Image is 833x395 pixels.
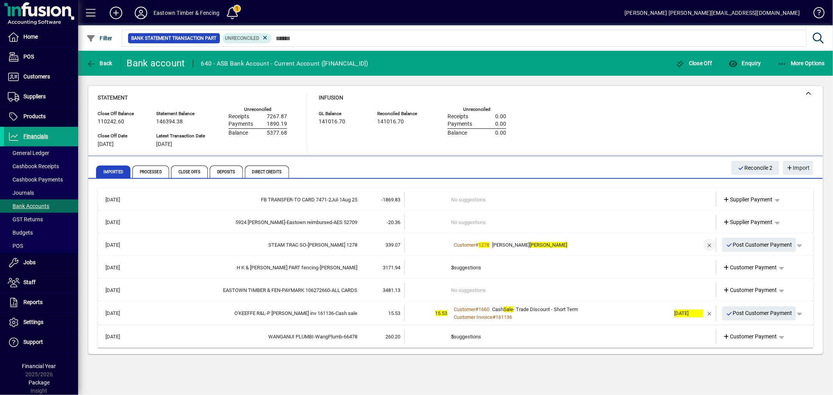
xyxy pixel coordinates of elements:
td: No suggestions [451,192,671,207]
button: Profile [128,6,153,20]
span: Close Offs [171,165,208,178]
span: Jobs [23,259,36,265]
mat-expansion-panel-header: [DATE]WANGANUI PLUMBI-WangPlumb-66478260.205suggestionsCustomer Payment [98,325,813,348]
span: 7267.87 [267,114,287,120]
td: [DATE] [102,283,138,297]
span: Settings [23,319,43,325]
span: Imported [96,165,130,178]
app-page-header-button: Back [78,56,121,70]
span: Back [86,60,112,66]
span: 15.53 [435,310,448,316]
span: Bank Accounts [8,203,49,209]
label: Unreconciled [244,107,271,112]
span: Reconcile 2 [738,162,773,174]
a: Support [4,333,78,352]
span: Customer Payment [723,263,777,272]
div: H K & M L BRINK PART fencing-Hans Brink [138,264,357,272]
span: Receipts [448,114,468,120]
a: Supplier Payment [720,215,776,229]
a: Supplier Payment [720,192,776,206]
span: Products [23,113,46,119]
span: [PERSON_NAME] [492,242,567,248]
td: [DATE] [102,329,138,344]
span: 5377.68 [267,130,287,136]
span: GL Balance [319,111,366,116]
a: Home [4,27,78,47]
span: Filter [86,35,112,41]
em: Sale [504,306,514,312]
span: Customers [23,73,50,80]
span: Cashbook Receipts [8,163,59,169]
span: 339.07 [385,242,400,248]
span: Financials [23,133,48,139]
a: Customer Payment [720,329,780,343]
span: Direct Credits [245,165,289,178]
div: [PERSON_NAME] [PERSON_NAME][EMAIL_ADDRESS][DOMAIN_NAME] [624,7,800,19]
a: Customer#1660 [451,305,492,313]
a: Reports [4,293,78,312]
span: # [476,242,479,248]
div: Bank account [127,57,185,69]
button: Filter [84,31,114,45]
span: Supplier Payment [723,218,773,226]
a: Customer Payment [720,260,780,274]
td: [DATE] [102,237,138,252]
span: 110242.60 [98,119,124,125]
span: 260.20 [385,334,400,340]
span: Budgets [8,230,33,236]
div: 640 - ASB Bank Account - Current Account ([FINANCIAL_ID]) [201,57,368,70]
span: Package [29,379,50,386]
button: Post Customer Payment [722,238,796,252]
a: GST Returns [4,213,78,226]
span: [DATE] [156,141,172,148]
a: Jobs [4,253,78,272]
a: POS [4,47,78,67]
span: Reconciled Balance [377,111,424,116]
span: Deposits [210,165,243,178]
a: General Ledger [4,146,78,160]
b: 3 [451,265,454,270]
span: Close Off Balance [98,111,144,116]
span: Customer [454,306,476,312]
span: Receipts [228,114,249,120]
span: 146394.38 [156,119,183,125]
span: Reports [23,299,43,305]
span: Staff [23,279,36,285]
mat-expansion-panel-header: [DATE]H K & [PERSON_NAME] PART fencing-[PERSON_NAME]3171.943suggestionsCustomer Payment [98,256,813,279]
a: POS [4,239,78,253]
span: Latest Transaction Date [156,133,205,139]
td: [DATE] [102,260,138,275]
span: General Ledger [8,150,49,156]
span: Payments [448,121,472,127]
span: Cash - Trade Discount - Short Term [492,306,578,312]
mat-expansion-panel-header: [DATE]EASTOWN TIMBER & FEN-PAYMARK 106272660-ALL CARDS3481.13No suggestionsCustomer Payment [98,279,813,301]
div: [DATE] [674,310,703,317]
a: Journals [4,186,78,199]
span: 141016.70 [377,119,404,125]
div: FB TRANSFER-TO CARD 7471-2Jul-1Aug [138,196,357,204]
span: [DATE] [98,141,114,148]
span: # [493,314,496,320]
button: Enquiry [726,56,763,70]
label: Unreconciled [463,107,491,112]
em: [PERSON_NAME] [530,242,567,248]
span: 0.00 [495,130,506,136]
div: EASTOWN TIMBER & FEN-PAYMARK 106272660-ALL CARDS [138,286,357,294]
span: Balance [448,130,467,136]
span: Cashbook Payments [8,176,63,183]
span: Balance [228,130,248,136]
span: GST Returns [8,216,43,222]
div: Eastown Timber & Fencing [153,7,219,19]
button: More Options [776,56,827,70]
span: 1890.19 [267,121,287,127]
span: Processed [132,165,169,178]
button: Add [103,6,128,20]
b: 5 [451,334,454,340]
mat-expansion-panel-header: [DATE]O'KEEFFE R&L-P [PERSON_NAME] inv 161136-Cash sale15.5315.53Customer#1660CashSale- Trade Dis... [98,301,813,325]
span: 0.00 [495,114,506,120]
mat-expansion-panel-header: [DATE]STEAM TRAC SO-[PERSON_NAME] 1278339.07Customer#1278[PERSON_NAME][PERSON_NAME]Post Customer ... [98,233,813,256]
span: 161136 [496,314,512,320]
span: Import [786,162,810,174]
span: More Options [778,60,825,66]
span: Payments [228,121,253,127]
